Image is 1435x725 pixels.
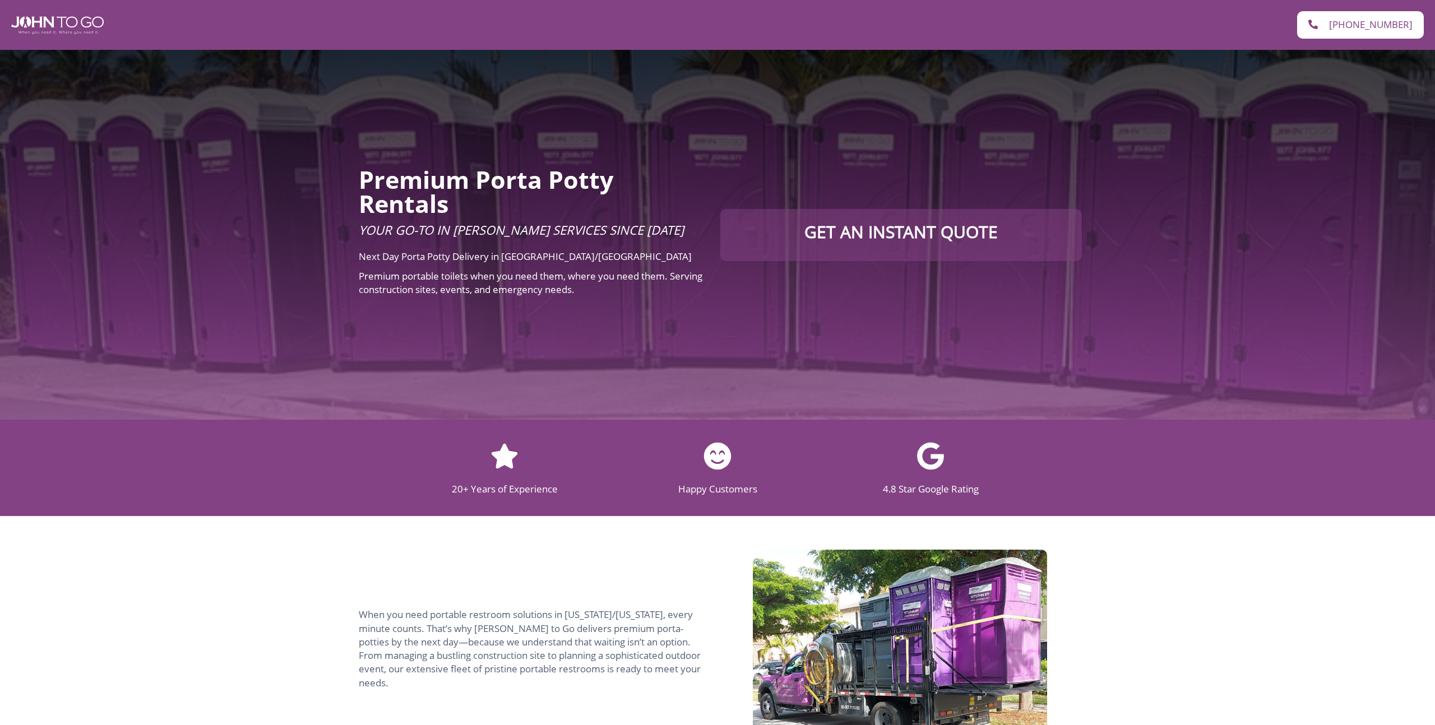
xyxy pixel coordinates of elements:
[732,220,1071,244] p: Get an Instant Quote
[359,250,692,263] span: Next Day Porta Potty Delivery in [GEOGRAPHIC_DATA]/[GEOGRAPHIC_DATA]
[1297,11,1424,39] a: [PHONE_NUMBER]
[359,168,703,216] h2: Premium Porta Potty Rentals
[359,608,701,689] span: When you need portable restroom solutions in [US_STATE]/[US_STATE], every minute counts. That’s w...
[1329,20,1413,30] span: [PHONE_NUMBER]
[11,16,104,34] img: John To Go
[835,484,1026,494] h2: 4.8 Star Google Rating
[409,484,600,494] h2: 20+ Years of Experience
[622,484,813,494] h2: Happy Customers
[359,221,684,238] span: Your Go-To in [PERSON_NAME] Services Since [DATE]
[359,269,702,296] span: Premium portable toilets when you need them, where you need them. Serving construction sites, eve...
